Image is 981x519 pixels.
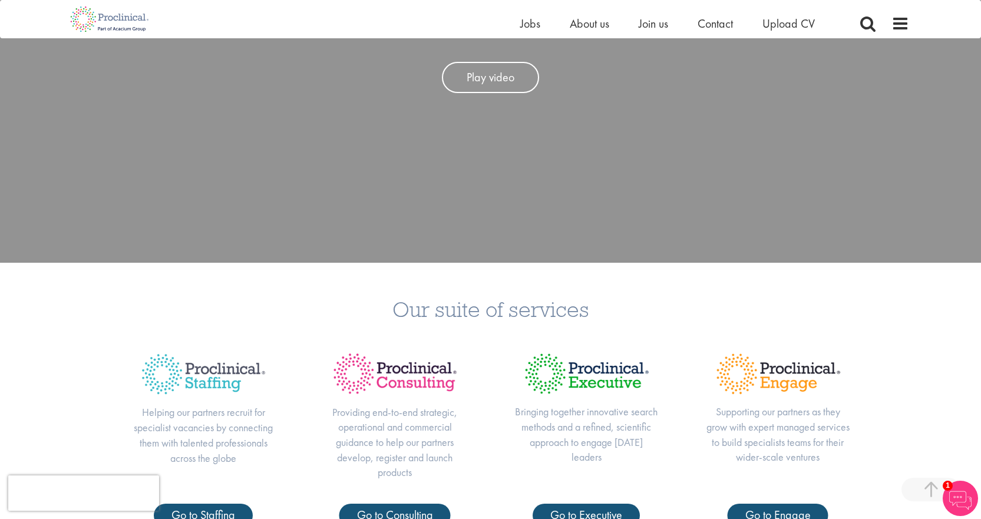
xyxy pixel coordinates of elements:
h3: Our suite of services [9,298,972,320]
a: About us [570,16,609,31]
a: Contact [698,16,733,31]
img: Chatbot [943,481,978,516]
a: Jobs [520,16,540,31]
a: Join us [639,16,668,31]
span: 1 [943,481,953,491]
p: Providing end-to-end strategic, operational and commercial guidance to help our partners develop,... [323,405,467,481]
a: Upload CV [762,16,815,31]
p: Supporting our partners as they grow with expert managed services to build specialists teams for ... [706,404,850,465]
img: Proclinical Title [706,343,850,404]
iframe: reCAPTCHA [8,475,159,511]
a: Play video [442,62,539,93]
img: Proclinical Title [131,343,276,405]
img: Proclinical Title [323,343,467,404]
p: Helping our partners recruit for specialist vacancies by connecting them with talented profession... [131,405,276,465]
p: Bringing together innovative search methods and a refined, scientific approach to engage [DATE] l... [514,404,659,465]
img: Proclinical Title [514,343,659,404]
